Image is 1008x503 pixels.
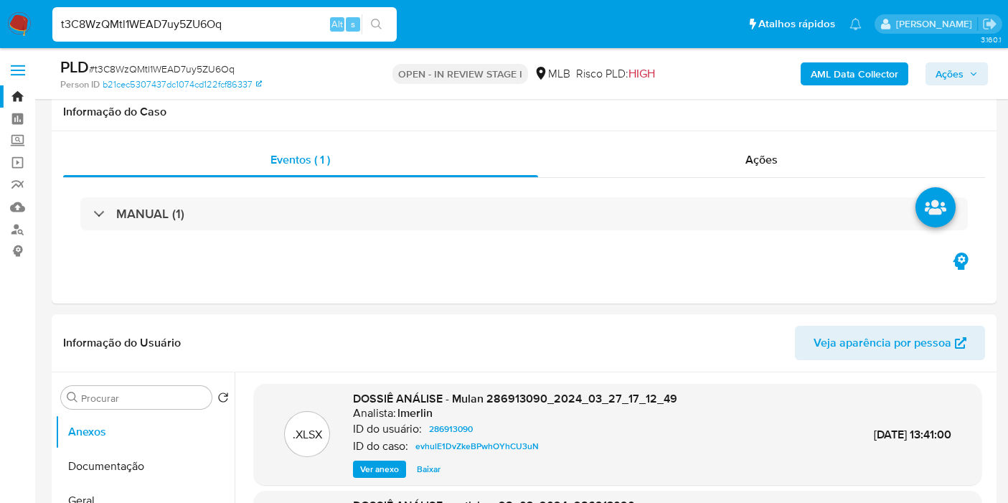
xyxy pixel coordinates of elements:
[410,461,448,478] button: Baixar
[417,462,441,476] span: Baixar
[81,392,206,405] input: Procurar
[353,406,396,420] p: Analista:
[60,55,89,78] b: PLD
[849,18,862,30] a: Notificações
[116,206,184,222] h3: MANUAL (1)
[67,392,78,403] button: Procurar
[814,326,951,360] span: Veja aparência por pessoa
[103,78,262,91] a: b21cec5307437dc1074cd122fcf86337
[360,462,399,476] span: Ver anexo
[217,392,229,408] button: Retornar ao pedido padrão
[392,64,528,84] p: OPEN - IN REVIEW STAGE I
[795,326,985,360] button: Veja aparência por pessoa
[628,65,655,82] span: HIGH
[758,17,835,32] span: Atalhos rápidos
[874,426,951,443] span: [DATE] 13:41:00
[936,62,964,85] span: Ações
[801,62,908,85] button: AML Data Collector
[63,105,985,119] h1: Informação do Caso
[982,17,997,32] a: Sair
[351,17,355,31] span: s
[362,14,391,34] button: search-icon
[576,66,655,82] span: Risco PLD:
[293,427,322,443] p: .XLSX
[397,406,433,420] h6: lmerlin
[353,422,422,436] p: ID do usuário:
[896,17,977,31] p: leticia.merlin@mercadolivre.com
[429,420,473,438] span: 286913090
[80,197,968,230] div: MANUAL (1)
[52,15,397,34] input: Pesquise usuários ou casos...
[423,420,479,438] a: 286913090
[63,336,181,350] h1: Informação do Usuário
[745,151,778,168] span: Ações
[353,390,677,407] span: DOSSIÊ ANÁLISE - Mulan 286913090_2024_03_27_17_12_49
[89,62,235,76] span: # t3C8WzQMtl1WEAD7uy5ZU6Oq
[331,17,343,31] span: Alt
[925,62,988,85] button: Ações
[60,78,100,91] b: Person ID
[55,415,235,449] button: Anexos
[353,461,406,478] button: Ver anexo
[353,439,408,453] p: ID do caso:
[55,449,235,484] button: Documentação
[270,151,330,168] span: Eventos ( 1 )
[811,62,898,85] b: AML Data Collector
[534,66,570,82] div: MLB
[415,438,539,455] span: evhulE1DvZkeBPwhOYhCU3uN
[410,438,545,455] a: evhulE1DvZkeBPwhOYhCU3uN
